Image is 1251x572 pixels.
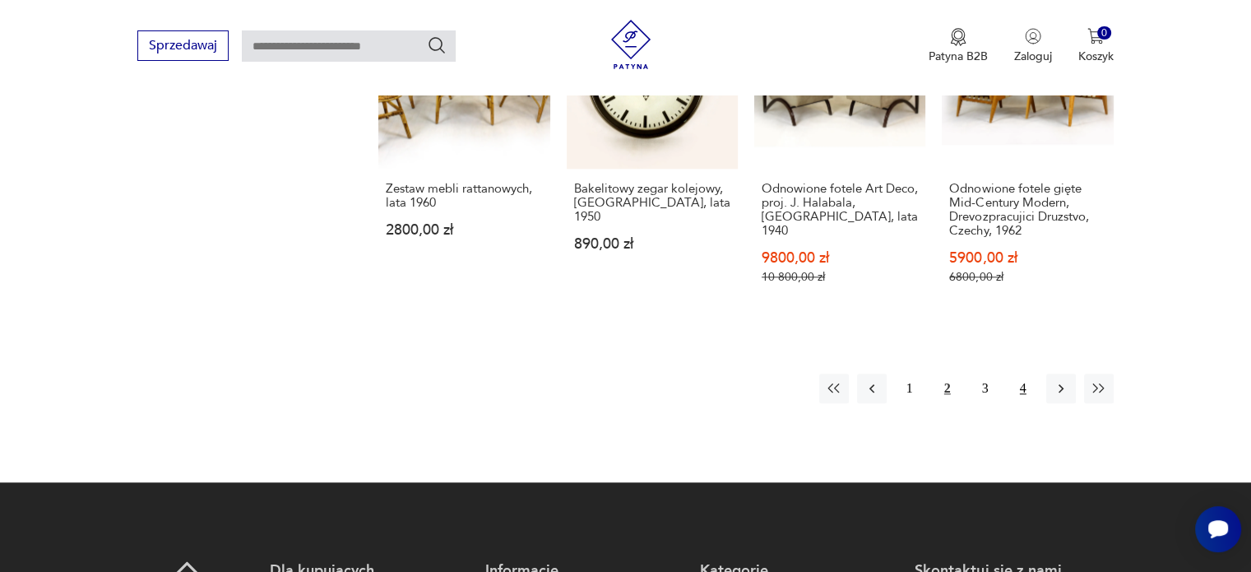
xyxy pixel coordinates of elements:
p: 890,00 zł [574,237,730,251]
a: Sprzedawaj [137,41,229,53]
h3: Zestaw mebli rattanowych, lata 1960 [386,182,542,210]
button: Patyna B2B [929,28,988,64]
button: 3 [971,374,1000,403]
p: 2800,00 zł [386,223,542,237]
h3: Bakelitowy zegar kolejowy, [GEOGRAPHIC_DATA], lata 1950 [574,182,730,224]
h3: Odnowione fotele gięte Mid-Century Modern, Drevozpracujici Druzstvo, Czechy, 1962 [949,182,1105,238]
button: 1 [895,374,924,403]
iframe: Smartsupp widget button [1195,506,1241,552]
p: Zaloguj [1014,49,1052,64]
p: 9800,00 zł [762,251,918,265]
button: 4 [1008,374,1038,403]
button: Szukaj [427,35,447,55]
p: Koszyk [1078,49,1114,64]
img: Ikona koszyka [1087,28,1104,44]
p: 5900,00 zł [949,251,1105,265]
img: Ikona medalu [950,28,966,46]
h3: Odnowione fotele Art Deco, proj. J. Halabala, [GEOGRAPHIC_DATA], lata 1940 [762,182,918,238]
button: 2 [933,374,962,403]
button: Sprzedawaj [137,30,229,61]
a: Ikona medaluPatyna B2B [929,28,988,64]
button: 0Koszyk [1078,28,1114,64]
div: 0 [1097,26,1111,40]
button: Zaloguj [1014,28,1052,64]
p: Patyna B2B [929,49,988,64]
img: Ikonka użytkownika [1025,28,1041,44]
p: 6800,00 zł [949,270,1105,284]
img: Patyna - sklep z meblami i dekoracjami vintage [606,20,656,69]
p: 10 800,00 zł [762,270,918,284]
